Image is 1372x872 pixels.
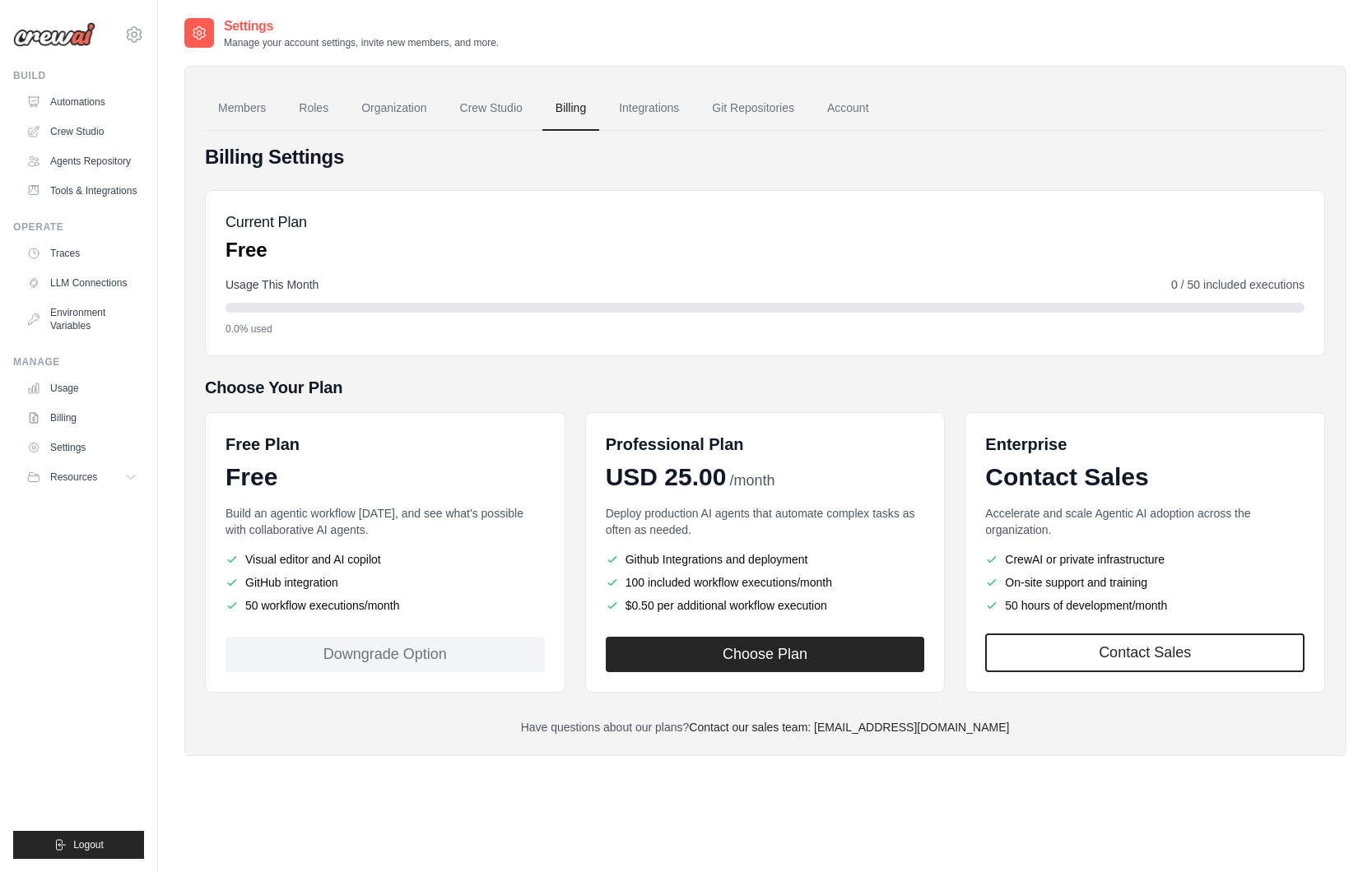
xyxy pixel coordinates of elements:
span: Usage This Month [226,276,319,293]
span: /month [729,470,774,492]
p: Build an agentic workflow [DATE], and see what's possible with collaborative AI agents. [226,505,545,538]
a: Automations [20,89,144,115]
a: Account [814,86,882,131]
p: Free [226,237,307,263]
p: Manage your account settings, invite new members, and more. [224,36,499,49]
div: Downgrade Option [226,637,545,672]
a: Crew Studio [447,86,536,131]
a: Crew Studio [20,118,144,145]
li: 50 workflow executions/month [226,597,545,614]
a: Settings [20,434,144,461]
a: Integrations [606,86,692,131]
li: On-site support and training [985,574,1305,591]
h6: Enterprise [985,433,1305,456]
a: LLM Connections [20,270,144,296]
span: Resources [50,471,97,484]
a: Billing [542,86,599,131]
div: Manage [13,355,144,369]
h6: Free Plan [226,433,300,456]
h4: Billing Settings [205,144,1325,170]
a: Contact our sales team: [EMAIL_ADDRESS][DOMAIN_NAME] [689,721,1009,734]
a: Environment Variables [20,299,144,339]
span: 0.0% used [226,322,272,336]
img: Logo [13,22,95,47]
div: Build [13,69,144,82]
p: Deploy production AI agents that automate complex tasks as often as needed. [606,505,925,538]
li: $0.50 per additional workflow execution [606,597,925,614]
button: Logout [13,831,144,859]
div: Free [226,462,545,492]
h5: Choose Your Plan [205,376,1325,399]
div: Contact Sales [985,462,1305,492]
a: Git Repositories [699,86,807,131]
li: Visual editor and AI copilot [226,551,545,568]
li: GitHub integration [226,574,545,591]
a: Roles [286,86,342,131]
div: Operate [13,220,144,234]
li: 100 included workflow executions/month [606,574,925,591]
p: Have questions about our plans? [205,719,1325,735]
a: Contact Sales [985,633,1305,672]
a: Members [205,86,279,131]
span: 0 / 50 included executions [1171,276,1305,293]
li: 50 hours of development/month [985,597,1305,614]
button: Choose Plan [606,637,925,672]
span: Logout [73,838,104,851]
a: Billing [20,405,144,431]
a: Agents Repository [20,148,144,174]
h5: Current Plan [226,211,307,234]
a: Organization [348,86,440,131]
span: USD 25.00 [606,462,727,492]
li: Github Integrations and deployment [606,551,925,568]
a: Tools & Integrations [20,178,144,204]
h6: Professional Plan [606,433,744,456]
p: Accelerate and scale Agentic AI adoption across the organization. [985,505,1305,538]
li: CrewAI or private infrastructure [985,551,1305,568]
a: Usage [20,375,144,401]
a: Traces [20,240,144,267]
h2: Settings [224,16,499,36]
button: Resources [20,464,144,490]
